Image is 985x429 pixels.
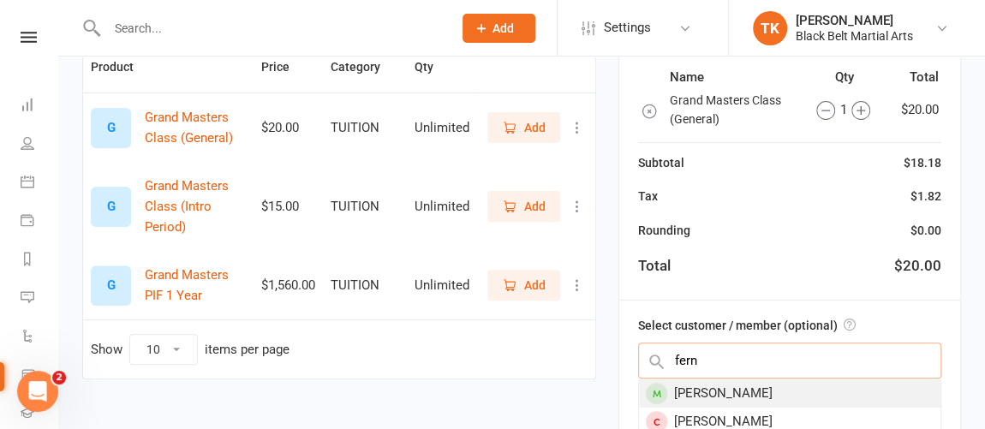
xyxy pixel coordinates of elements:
[910,221,941,240] div: $0.00
[487,191,560,222] button: Add
[261,57,308,77] button: Price
[638,254,671,277] div: Total
[21,126,59,164] a: People
[21,203,59,241] a: Payments
[21,164,59,203] a: Calendar
[331,60,399,74] span: Category
[21,241,59,280] a: Reports
[261,200,315,214] div: $15.00
[331,57,399,77] button: Category
[524,197,546,216] span: Add
[904,153,941,172] div: $18.18
[796,28,913,44] div: Black Belt Martial Arts
[145,176,246,237] button: Grand Masters Class (Intro Period)
[261,60,308,74] span: Price
[261,278,315,293] div: $1,560.00
[639,379,940,408] div: [PERSON_NAME]
[802,99,885,120] div: 1
[415,60,452,74] span: Qty
[331,200,399,214] div: TUITION
[415,121,469,135] div: Unlimited
[415,278,469,293] div: Unlimited
[487,270,560,301] button: Add
[145,107,246,148] button: Grand Masters Class (General)
[638,221,690,240] div: Rounding
[487,112,560,143] button: Add
[21,357,59,396] a: Product Sales
[415,200,469,214] div: Unlimited
[796,13,913,28] div: [PERSON_NAME]
[638,153,684,172] div: Subtotal
[669,90,799,130] td: Grand Masters Class (General)
[415,57,452,77] button: Qty
[638,316,856,335] label: Select customer / member (optional)
[21,87,59,126] a: Dashboard
[801,66,888,88] th: Qty
[463,14,535,43] button: Add
[753,11,787,45] div: TK
[890,66,940,88] th: Total
[331,121,399,135] div: TUITION
[604,9,651,47] span: Settings
[102,16,440,40] input: Search...
[205,343,290,357] div: items per page
[638,187,658,206] div: Tax
[145,265,246,306] button: Grand Masters PIF 1 Year
[669,66,799,88] th: Name
[910,187,941,206] div: $1.82
[91,108,131,148] div: Set product image
[91,265,131,306] div: Set product image
[91,60,152,74] span: Product
[91,187,131,227] div: Set product image
[890,90,940,130] td: $20.00
[331,278,399,293] div: TUITION
[91,57,152,77] button: Product
[52,371,66,384] span: 2
[894,254,941,277] div: $20.00
[261,121,315,135] div: $20.00
[493,21,514,35] span: Add
[17,371,58,412] iframe: Intercom live chat
[638,343,941,378] input: Search by name or scan member number
[524,276,546,295] span: Add
[91,334,290,365] div: Show
[524,118,546,137] span: Add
